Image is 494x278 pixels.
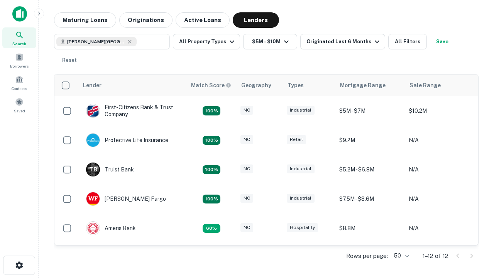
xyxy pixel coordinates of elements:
[203,106,220,115] div: Matching Properties: 2, hasApolloMatch: undefined
[203,195,220,204] div: Matching Properties: 2, hasApolloMatch: undefined
[287,194,315,203] div: Industrial
[335,96,405,125] td: $5M - $7M
[203,136,220,145] div: Matching Properties: 2, hasApolloMatch: undefined
[430,34,455,49] button: Save your search to get updates of matches that match your search criteria.
[241,81,271,90] div: Geography
[191,81,231,90] div: Capitalize uses an advanced AI algorithm to match your search with the best lender. The match sco...
[86,163,134,176] div: Truist Bank
[67,38,125,45] span: [PERSON_NAME][GEOGRAPHIC_DATA], [GEOGRAPHIC_DATA]
[237,75,283,96] th: Geography
[10,63,29,69] span: Borrowers
[300,34,385,49] button: Originated Last 6 Months
[240,106,253,115] div: NC
[405,125,474,155] td: N/A
[57,53,82,68] button: Reset
[89,166,97,174] p: T B
[391,250,410,261] div: 50
[335,214,405,243] td: $8.8M
[14,108,25,114] span: Saved
[287,135,306,144] div: Retail
[86,104,179,118] div: First-citizens Bank & Trust Company
[287,164,315,173] div: Industrial
[287,223,318,232] div: Hospitality
[176,12,230,28] button: Active Loans
[78,75,186,96] th: Lender
[335,75,405,96] th: Mortgage Range
[306,37,382,46] div: Originated Last 6 Months
[2,50,36,71] a: Borrowers
[335,243,405,272] td: $9.2M
[12,6,27,22] img: capitalize-icon.png
[423,251,448,261] p: 1–12 of 12
[243,34,297,49] button: $5M - $10M
[86,221,136,235] div: Ameris Bank
[287,106,315,115] div: Industrial
[405,75,474,96] th: Sale Range
[233,12,279,28] button: Lenders
[409,81,441,90] div: Sale Range
[203,224,220,233] div: Matching Properties: 1, hasApolloMatch: undefined
[86,222,100,235] img: picture
[346,251,388,261] p: Rows per page:
[203,165,220,175] div: Matching Properties: 3, hasApolloMatch: undefined
[191,81,230,90] h6: Match Score
[12,85,27,92] span: Contacts
[335,184,405,214] td: $7.5M - $8.6M
[86,133,168,147] div: Protective Life Insurance
[288,81,304,90] div: Types
[240,223,253,232] div: NC
[335,155,405,184] td: $5.2M - $6.8M
[2,72,36,93] a: Contacts
[240,135,253,144] div: NC
[240,194,253,203] div: NC
[405,184,474,214] td: N/A
[2,95,36,115] a: Saved
[388,34,427,49] button: All Filters
[86,134,100,147] img: picture
[455,192,494,229] iframe: Chat Widget
[83,81,102,90] div: Lender
[12,41,26,47] span: Search
[405,155,474,184] td: N/A
[86,192,100,205] img: picture
[283,75,335,96] th: Types
[335,125,405,155] td: $9.2M
[405,243,474,272] td: N/A
[54,12,116,28] button: Maturing Loans
[340,81,386,90] div: Mortgage Range
[2,27,36,48] a: Search
[240,164,253,173] div: NC
[173,34,240,49] button: All Property Types
[405,96,474,125] td: $10.2M
[86,104,100,117] img: picture
[86,192,166,206] div: [PERSON_NAME] Fargo
[405,214,474,243] td: N/A
[119,12,173,28] button: Originations
[186,75,237,96] th: Capitalize uses an advanced AI algorithm to match your search with the best lender. The match sco...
